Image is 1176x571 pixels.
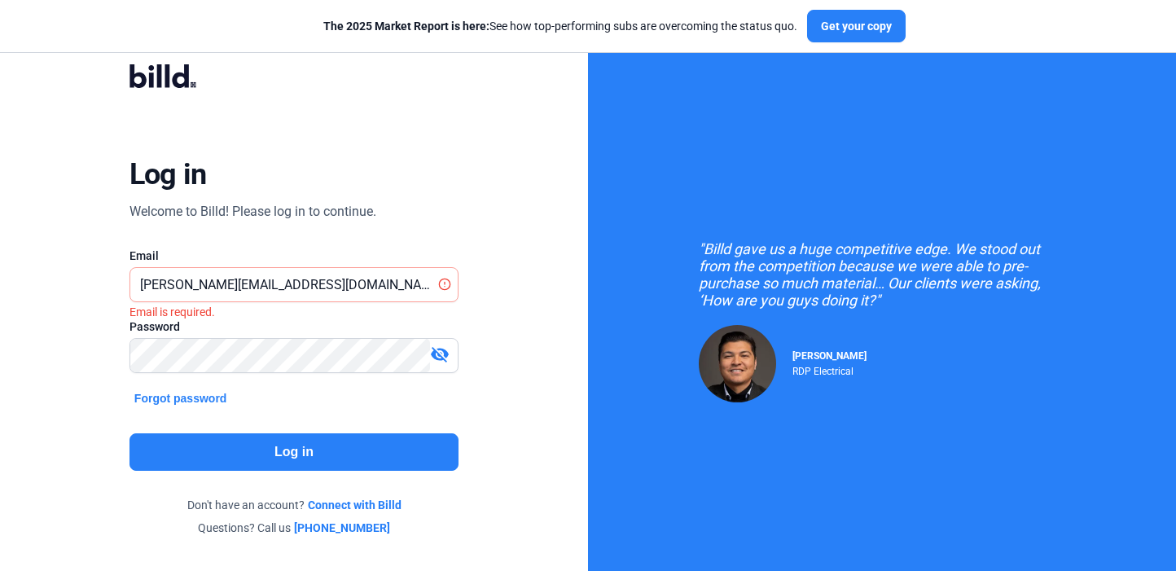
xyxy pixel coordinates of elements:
mat-icon: visibility_off [430,345,450,364]
button: Forgot password [129,389,232,407]
button: Log in [129,433,459,471]
i: Email is required. [129,305,215,318]
div: Don't have an account? [129,497,459,513]
div: Password [129,318,459,335]
div: Log in [129,156,207,192]
button: Get your copy [807,10,906,42]
span: The 2025 Market Report is here: [323,20,489,33]
a: [PHONE_NUMBER] [294,520,390,536]
div: RDP Electrical [792,362,867,377]
a: Connect with Billd [308,497,402,513]
div: "Billd gave us a huge competitive edge. We stood out from the competition because we were able to... [699,240,1065,309]
div: Email [129,248,459,264]
span: [PERSON_NAME] [792,350,867,362]
div: Welcome to Billd! Please log in to continue. [129,202,376,222]
div: Questions? Call us [129,520,459,536]
img: Raul Pacheco [699,325,776,402]
div: See how top-performing subs are overcoming the status quo. [323,18,797,34]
